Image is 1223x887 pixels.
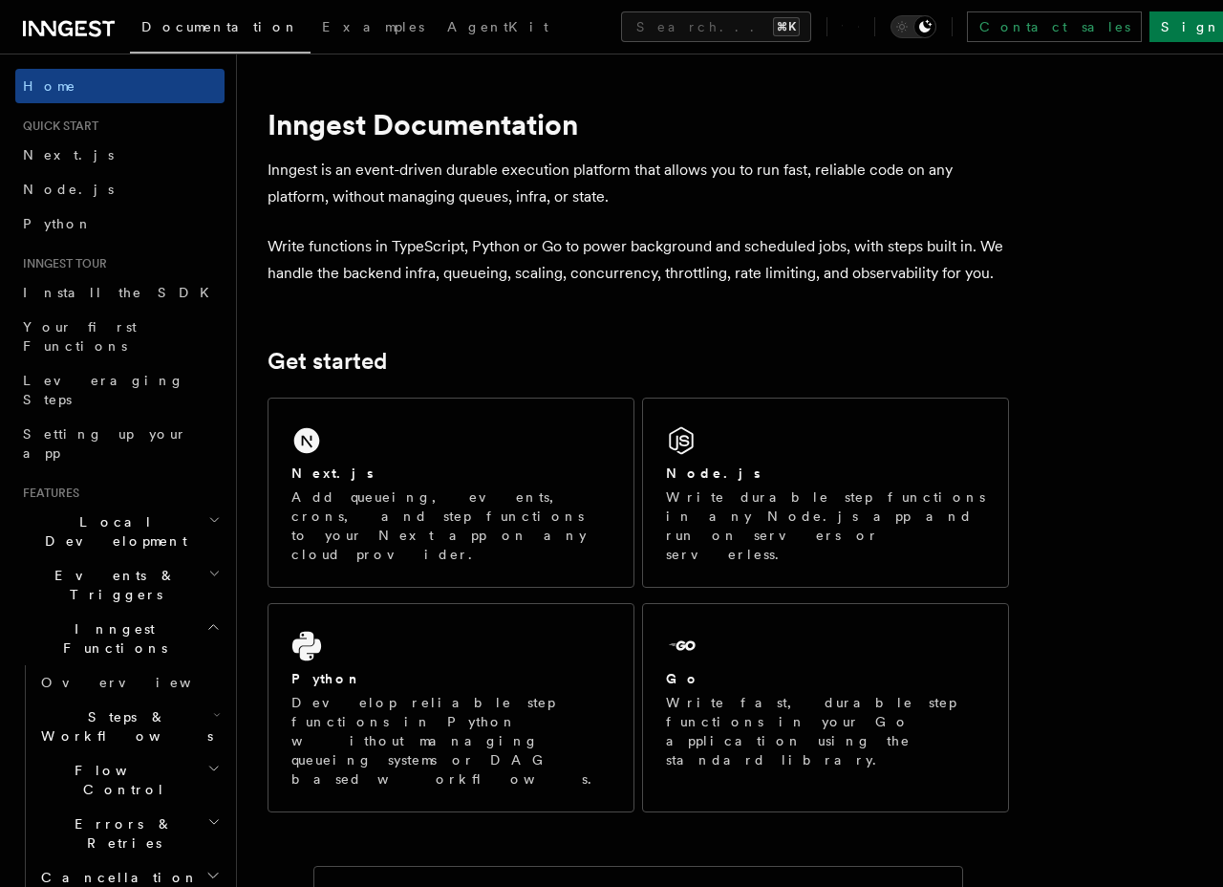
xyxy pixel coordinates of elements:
[23,285,221,300] span: Install the SDK
[621,11,811,42] button: Search...⌘K
[666,487,985,564] p: Write durable step functions in any Node.js app and run on servers or serverless.
[666,669,700,688] h2: Go
[130,6,311,54] a: Documentation
[15,612,225,665] button: Inngest Functions
[268,157,1009,210] p: Inngest is an event-driven durable execution platform that allows you to run fast, reliable code ...
[268,398,634,588] a: Next.jsAdd queueing, events, crons, and step functions to your Next app on any cloud provider.
[447,19,548,34] span: AgentKit
[311,6,436,52] a: Examples
[33,807,225,860] button: Errors & Retries
[436,6,560,52] a: AgentKit
[15,138,225,172] a: Next.js
[141,19,299,34] span: Documentation
[268,348,387,375] a: Get started
[642,603,1009,812] a: GoWrite fast, durable step functions in your Go application using the standard library.
[322,19,424,34] span: Examples
[33,753,225,807] button: Flow Control
[33,814,207,853] span: Errors & Retries
[23,373,184,407] span: Leveraging Steps
[23,216,93,231] span: Python
[268,603,634,812] a: PythonDevelop reliable step functions in Python without managing queueing systems or DAG based wo...
[15,119,98,134] span: Quick start
[23,319,137,354] span: Your first Functions
[291,487,611,564] p: Add queueing, events, crons, and step functions to your Next app on any cloud provider.
[291,693,611,789] p: Develop reliable step functions in Python without managing queueing systems or DAG based workflows.
[15,69,225,103] a: Home
[268,107,1009,141] h1: Inngest Documentation
[23,76,76,96] span: Home
[15,486,79,501] span: Features
[33,761,207,799] span: Flow Control
[15,206,225,241] a: Python
[642,398,1009,588] a: Node.jsWrite durable step functions in any Node.js app and run on servers or serverless.
[15,558,225,612] button: Events & Triggers
[23,182,114,197] span: Node.js
[15,172,225,206] a: Node.js
[666,693,985,769] p: Write fast, durable step functions in your Go application using the standard library.
[41,675,238,690] span: Overview
[15,566,208,604] span: Events & Triggers
[15,417,225,470] a: Setting up your app
[33,868,199,887] span: Cancellation
[15,363,225,417] a: Leveraging Steps
[890,15,936,38] button: Toggle dark mode
[33,665,225,700] a: Overview
[23,426,187,461] span: Setting up your app
[291,464,374,483] h2: Next.js
[15,512,208,551] span: Local Development
[15,310,225,363] a: Your first Functions
[15,619,206,658] span: Inngest Functions
[268,233,1009,287] p: Write functions in TypeScript, Python or Go to power background and scheduled jobs, with steps bu...
[666,464,761,483] h2: Node.js
[773,17,800,36] kbd: ⌘K
[33,700,225,753] button: Steps & Workflows
[33,707,213,746] span: Steps & Workflows
[23,147,114,162] span: Next.js
[15,505,225,558] button: Local Development
[15,256,107,271] span: Inngest tour
[967,11,1142,42] a: Contact sales
[291,669,362,688] h2: Python
[15,275,225,310] a: Install the SDK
